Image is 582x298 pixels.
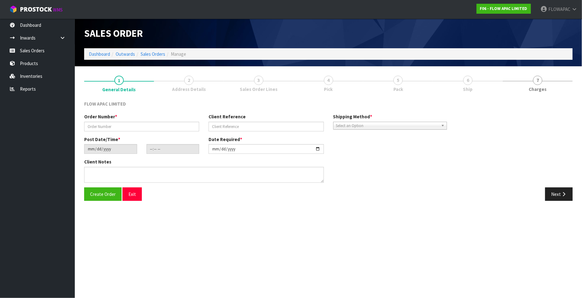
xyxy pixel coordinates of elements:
span: Pick [324,86,333,92]
span: Create Order [90,191,116,197]
span: Pack [393,86,403,92]
button: Create Order [84,187,122,201]
input: Client Reference [209,122,324,131]
label: Date Required [209,136,242,143]
button: Exit [123,187,142,201]
span: Ship [463,86,473,92]
label: Shipping Method [333,113,373,120]
span: ProStock [20,5,52,13]
strong: F06 - FLOW APAC LIMITED [480,6,527,11]
span: Sales Order [84,27,143,40]
span: FLOWAPAC [548,6,570,12]
span: 1 [114,76,124,85]
span: Sales Order Lines [240,86,277,92]
span: Select an Option [336,122,439,130]
label: Order Number [84,113,117,120]
a: Sales Orders [141,51,165,57]
span: 3 [254,76,263,85]
label: Client Notes [84,158,111,165]
a: Outwards [116,51,135,57]
input: Order Number [84,122,199,131]
span: 4 [324,76,333,85]
span: General Details [102,86,136,93]
span: Manage [171,51,186,57]
span: 6 [463,76,473,85]
span: FLOW APAC LIMITED [84,101,126,107]
label: Client Reference [209,113,246,120]
span: Address Details [172,86,206,92]
span: General Details [84,96,573,206]
img: cube-alt.png [9,5,17,13]
a: Dashboard [89,51,110,57]
button: Next [545,187,573,201]
span: 2 [184,76,194,85]
span: 5 [393,76,403,85]
span: Charges [529,86,547,92]
label: Post Date/Time [84,136,120,143]
small: WMS [53,7,63,13]
span: 7 [533,76,542,85]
